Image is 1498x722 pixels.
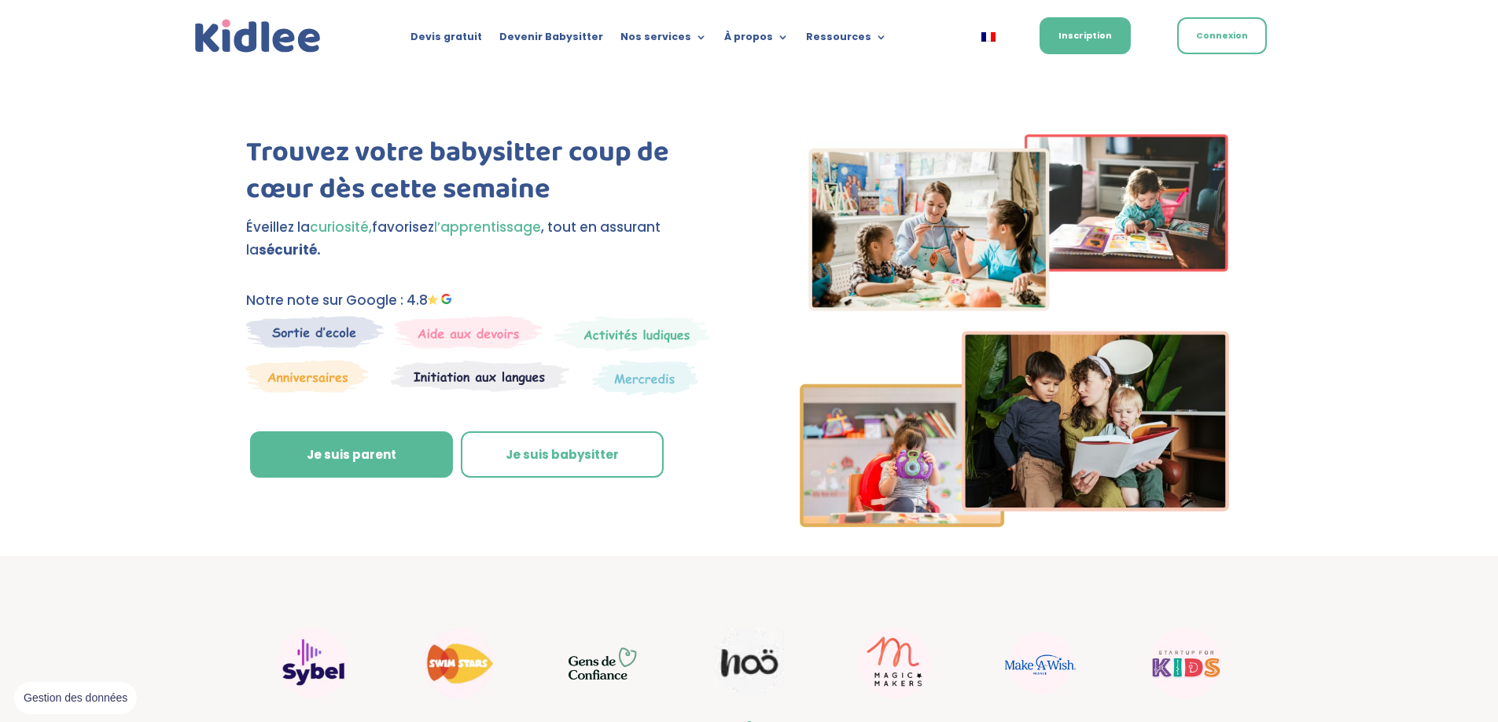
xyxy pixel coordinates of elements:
[1119,620,1253,706] div: 14 / 22
[800,513,1229,532] picture: Imgs-2
[683,621,816,706] div: 11 / 22
[620,31,707,49] a: Nos services
[24,691,127,706] span: Gestion des données
[1150,628,1221,698] img: startup for kids
[537,628,671,698] div: 10 / 22
[423,628,494,698] img: Swim stars
[246,216,722,262] p: Éveillez la favorisez , tout en assurant la
[310,218,372,236] span: curiosité,
[974,624,1107,702] div: 13 / 22
[246,360,369,393] img: Anniversaire
[859,628,930,698] img: Magic makers
[250,431,453,478] a: Je suis parent
[554,316,710,352] img: Mercredi
[569,647,639,680] img: GDC
[246,289,722,312] p: Notre note sur Google : 4.8
[499,31,603,49] a: Devenir Babysitter
[395,316,543,349] img: weekends
[278,628,348,698] img: Sybel
[246,620,380,706] div: 8 / 22
[392,620,525,706] div: 9 / 22
[592,360,698,396] img: Thematique
[259,240,321,259] strong: sécurité.
[1040,17,1131,54] a: Inscription
[461,431,664,478] a: Je suis babysitter
[391,360,569,393] img: Atelier thematique
[410,31,482,49] a: Devis gratuit
[246,316,384,348] img: Sortie decole
[434,218,541,236] span: l’apprentissage
[1177,17,1267,54] a: Connexion
[246,134,722,216] h1: Trouvez votre babysitter coup de cœur dès cette semaine
[14,682,137,715] button: Gestion des données
[191,16,325,57] a: Kidlee Logo
[1005,632,1076,695] img: Make a wish
[981,32,996,42] img: Français
[828,620,962,706] div: 12 / 22
[806,31,887,49] a: Ressources
[724,31,789,49] a: À propos
[191,16,325,57] img: logo_kidlee_bleu
[714,629,785,698] img: Noo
